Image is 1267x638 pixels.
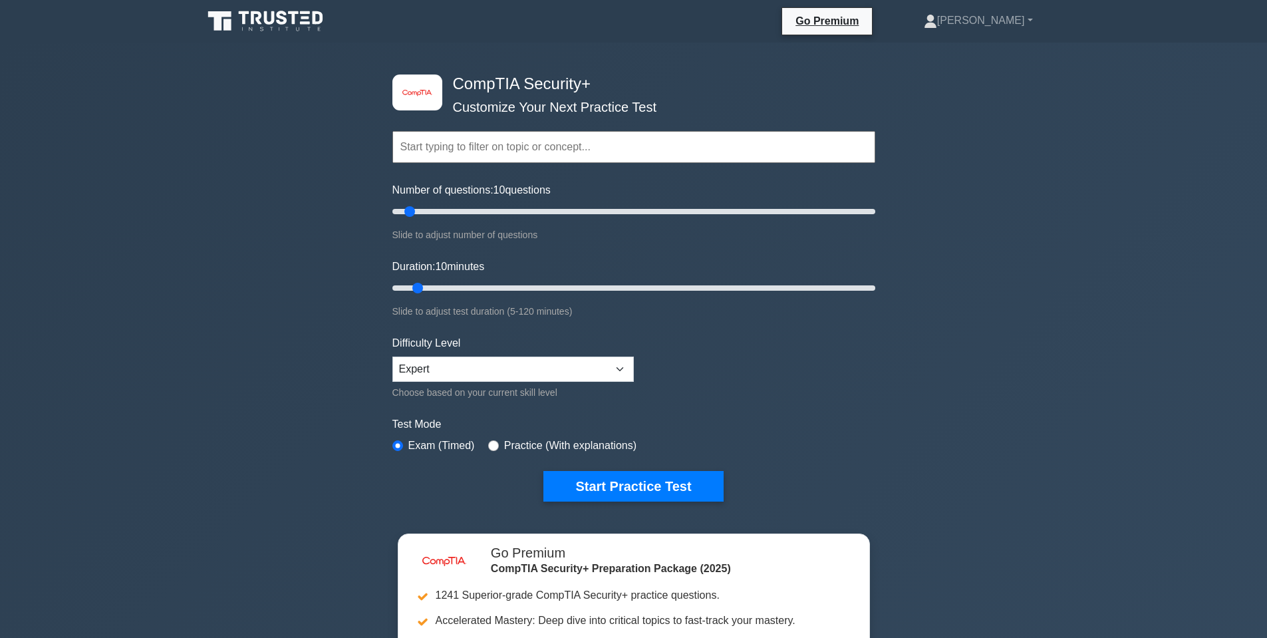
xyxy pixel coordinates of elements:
a: Go Premium [787,13,867,29]
div: Slide to adjust number of questions [392,227,875,243]
label: Duration: minutes [392,259,485,275]
a: [PERSON_NAME] [892,7,1065,34]
span: 10 [435,261,447,272]
input: Start typing to filter on topic or concept... [392,131,875,163]
label: Number of questions: questions [392,182,551,198]
label: Test Mode [392,416,875,432]
button: Start Practice Test [543,471,723,502]
label: Practice (With explanations) [504,438,636,454]
div: Slide to adjust test duration (5-120 minutes) [392,303,875,319]
div: Choose based on your current skill level [392,385,634,400]
label: Difficulty Level [392,335,461,351]
h4: CompTIA Security+ [448,75,810,94]
span: 10 [493,184,505,196]
label: Exam (Timed) [408,438,475,454]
